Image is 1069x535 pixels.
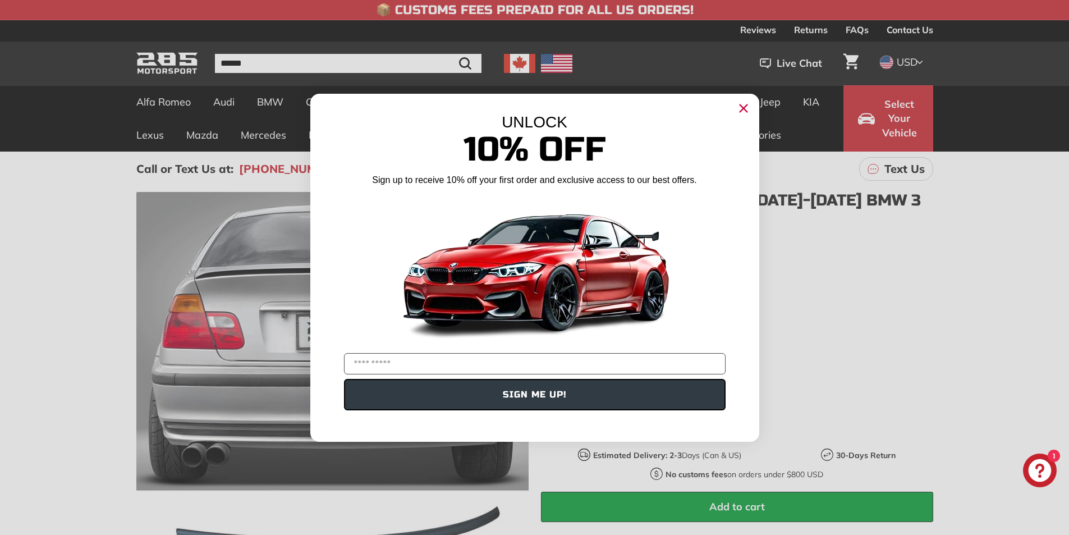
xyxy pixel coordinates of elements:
[1020,454,1060,490] inbox-online-store-chat: Shopify online store chat
[502,113,567,131] span: UNLOCK
[344,353,726,374] input: YOUR EMAIL
[394,191,675,349] img: Banner showing BMW 4 Series Body kit
[344,379,726,410] button: SIGN ME UP!
[372,175,696,185] span: Sign up to receive 10% off your first order and exclusive access to our best offers.
[735,99,753,117] button: Close dialog
[464,129,606,170] span: 10% Off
